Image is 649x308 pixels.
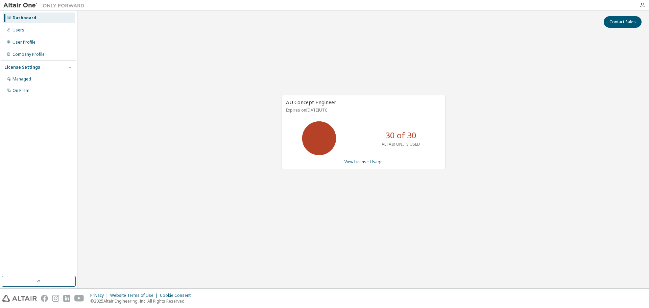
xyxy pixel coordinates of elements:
img: youtube.svg [74,295,84,302]
div: Privacy [90,293,110,298]
div: User Profile [13,40,35,45]
div: Company Profile [13,52,45,57]
p: © 2025 Altair Engineering, Inc. All Rights Reserved. [90,298,195,304]
img: instagram.svg [52,295,59,302]
div: Website Terms of Use [110,293,160,298]
div: Dashboard [13,15,36,21]
img: linkedin.svg [63,295,70,302]
div: Managed [13,76,31,82]
button: Contact Sales [604,16,642,28]
img: altair_logo.svg [2,295,37,302]
p: Expires on [DATE] UTC [286,107,439,113]
span: AU Concept Engineer [286,99,336,105]
img: Altair One [3,2,88,9]
div: Cookie Consent [160,293,195,298]
img: facebook.svg [41,295,48,302]
a: View License Usage [344,159,383,165]
div: Users [13,27,24,33]
div: On Prem [13,88,29,93]
div: License Settings [4,65,40,70]
p: ALTAIR UNITS USED [382,141,420,147]
p: 30 of 30 [385,129,416,141]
